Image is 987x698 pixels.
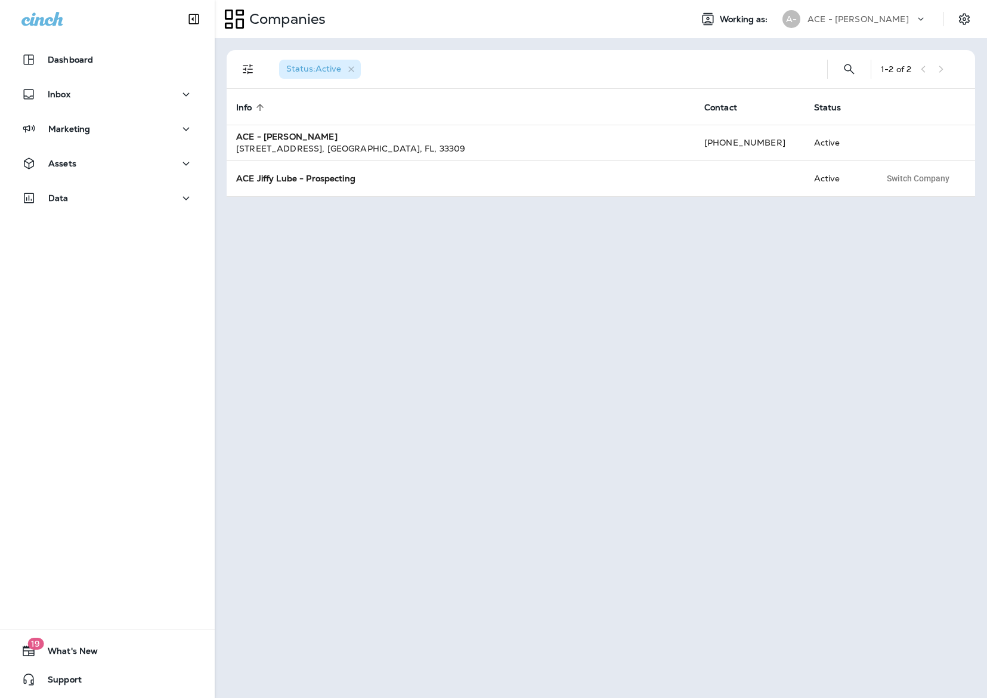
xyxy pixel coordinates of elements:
span: Status [814,103,841,113]
span: Info [236,103,252,113]
p: Marketing [48,124,90,134]
button: Collapse Sidebar [177,7,211,31]
div: Status:Active [279,60,361,79]
div: 1 - 2 of 2 [881,64,911,74]
span: Info [236,102,268,113]
button: Assets [12,152,203,175]
span: 19 [27,638,44,650]
button: 19What's New [12,639,203,663]
td: Active [805,160,871,196]
span: What's New [36,646,98,660]
span: Contact [704,102,753,113]
button: Marketing [12,117,203,141]
button: Inbox [12,82,203,106]
span: Switch Company [887,174,949,183]
strong: ACE Jiffy Lube - Prospecting [236,173,355,184]
td: [PHONE_NUMBER] [695,125,805,160]
button: Switch Company [880,169,956,187]
p: Dashboard [48,55,93,64]
p: Companies [245,10,326,28]
span: Status [814,102,857,113]
span: Working as: [720,14,771,24]
span: Contact [704,103,737,113]
td: Active [805,125,871,160]
p: Inbox [48,89,70,99]
div: [STREET_ADDRESS] , [GEOGRAPHIC_DATA] , FL , 33309 [236,143,685,155]
p: Assets [48,159,76,168]
p: Data [48,193,69,203]
p: ACE - [PERSON_NAME] [807,14,909,24]
button: Data [12,186,203,210]
button: Filters [236,57,260,81]
div: A- [782,10,800,28]
span: Support [36,675,82,689]
strong: ACE - [PERSON_NAME] [236,131,338,142]
span: Status : Active [286,63,341,74]
button: Dashboard [12,48,203,72]
button: Support [12,668,203,691]
button: Settings [954,8,975,30]
button: Search Companies [837,57,861,81]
